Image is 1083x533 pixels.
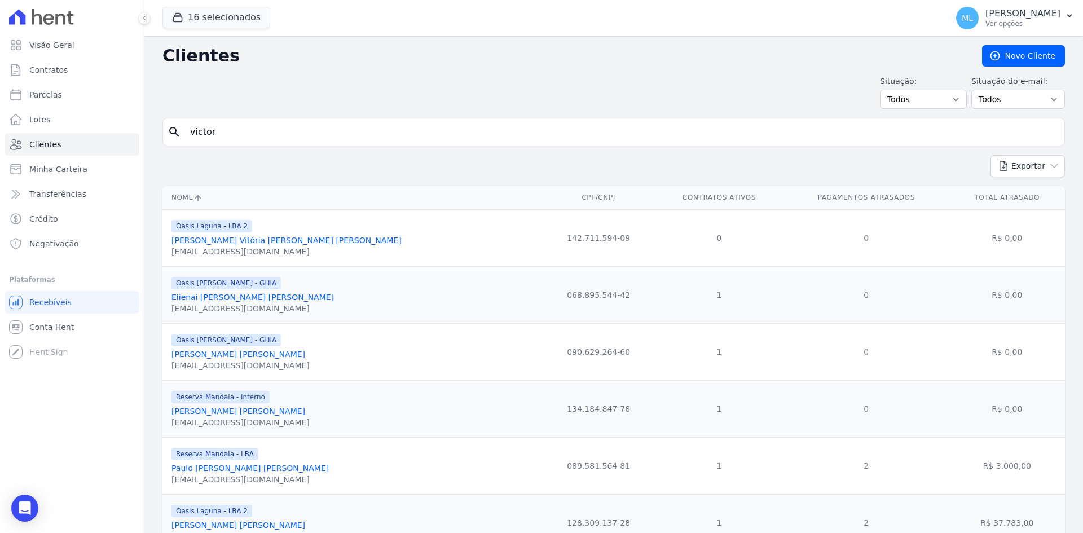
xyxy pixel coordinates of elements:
[5,208,139,230] a: Crédito
[162,186,542,209] th: Nome
[171,407,305,416] a: [PERSON_NAME] [PERSON_NAME]
[5,59,139,81] a: Contratos
[171,448,258,460] span: Reserva Mandala - LBA
[171,474,329,485] div: [EMAIL_ADDRESS][DOMAIN_NAME]
[880,76,967,87] label: Situação:
[949,380,1065,437] td: R$ 0,00
[171,220,252,232] span: Oasis Laguna - LBA 2
[5,83,139,106] a: Parcelas
[655,266,783,323] td: 1
[5,34,139,56] a: Visão Geral
[5,108,139,131] a: Lotes
[29,188,86,200] span: Transferências
[5,316,139,338] a: Conta Hent
[542,266,655,323] td: 068.895.544-42
[171,293,334,302] a: Elienai [PERSON_NAME] [PERSON_NAME]
[990,155,1065,177] button: Exportar
[171,360,310,371] div: [EMAIL_ADDRESS][DOMAIN_NAME]
[542,437,655,494] td: 089.581.564-81
[949,186,1065,209] th: Total Atrasado
[949,209,1065,266] td: R$ 0,00
[29,89,62,100] span: Parcelas
[171,521,305,530] a: [PERSON_NAME] [PERSON_NAME]
[171,277,281,289] span: Oasis [PERSON_NAME] - GHIA
[783,437,949,494] td: 2
[985,19,1060,28] p: Ver opções
[29,238,79,249] span: Negativação
[542,380,655,437] td: 134.184.847-78
[949,266,1065,323] td: R$ 0,00
[542,323,655,380] td: 090.629.264-60
[542,209,655,266] td: 142.711.594-09
[5,183,139,205] a: Transferências
[171,236,402,245] a: [PERSON_NAME] Vitória [PERSON_NAME] [PERSON_NAME]
[783,323,949,380] td: 0
[655,323,783,380] td: 1
[11,495,38,522] div: Open Intercom Messenger
[5,291,139,314] a: Recebíveis
[949,323,1065,380] td: R$ 0,00
[171,334,281,346] span: Oasis [PERSON_NAME] - GHIA
[655,437,783,494] td: 1
[168,125,181,139] i: search
[5,133,139,156] a: Clientes
[29,39,74,51] span: Visão Geral
[655,209,783,266] td: 0
[29,64,68,76] span: Contratos
[183,121,1060,143] input: Buscar por nome, CPF ou e-mail
[171,464,329,473] a: Paulo [PERSON_NAME] [PERSON_NAME]
[29,321,74,333] span: Conta Hent
[655,186,783,209] th: Contratos Ativos
[783,186,949,209] th: Pagamentos Atrasados
[171,391,270,403] span: Reserva Mandala - Interno
[5,232,139,255] a: Negativação
[171,246,402,257] div: [EMAIL_ADDRESS][DOMAIN_NAME]
[783,380,949,437] td: 0
[171,417,310,428] div: [EMAIL_ADDRESS][DOMAIN_NAME]
[9,273,135,287] div: Plataformas
[982,45,1065,67] a: Novo Cliente
[949,437,1065,494] td: R$ 3.000,00
[171,505,252,517] span: Oasis Laguna - LBA 2
[171,303,334,314] div: [EMAIL_ADDRESS][DOMAIN_NAME]
[971,76,1065,87] label: Situação do e-mail:
[962,14,973,22] span: ML
[783,266,949,323] td: 0
[542,186,655,209] th: CPF/CNPJ
[171,350,305,359] a: [PERSON_NAME] [PERSON_NAME]
[5,158,139,180] a: Minha Carteira
[655,380,783,437] td: 1
[29,213,58,224] span: Crédito
[29,164,87,175] span: Minha Carteira
[985,8,1060,19] p: [PERSON_NAME]
[947,2,1083,34] button: ML [PERSON_NAME] Ver opções
[29,114,51,125] span: Lotes
[29,139,61,150] span: Clientes
[162,46,964,66] h2: Clientes
[162,7,270,28] button: 16 selecionados
[783,209,949,266] td: 0
[29,297,72,308] span: Recebíveis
